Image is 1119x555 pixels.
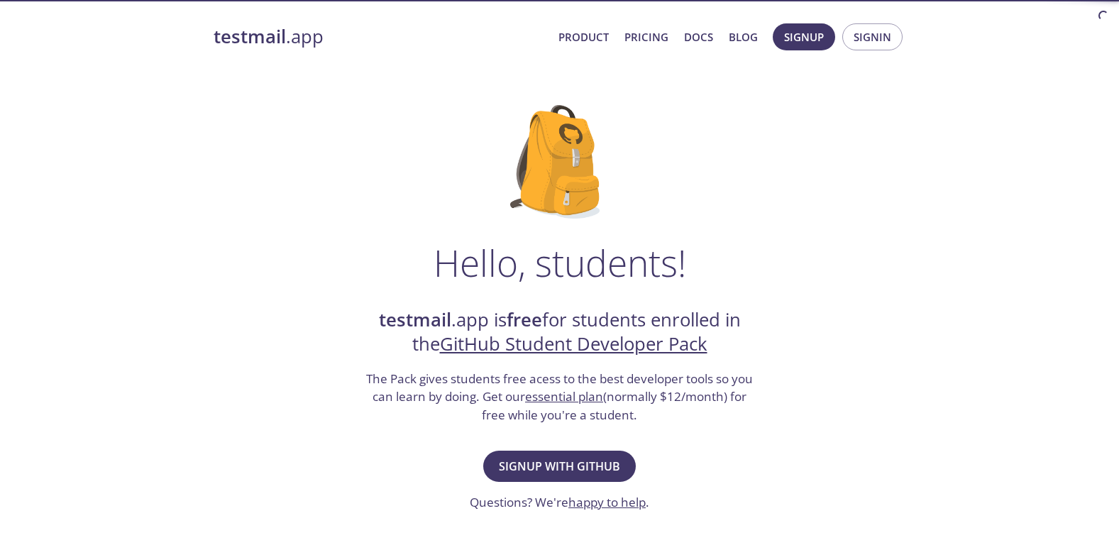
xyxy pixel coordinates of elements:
a: happy to help [568,494,646,510]
a: Blog [729,28,758,46]
strong: free [507,307,542,332]
a: GitHub Student Developer Pack [440,331,707,356]
button: Signin [842,23,903,50]
a: testmail.app [214,25,547,49]
a: Docs [684,28,713,46]
h1: Hello, students! [434,241,686,284]
a: Product [558,28,609,46]
h3: The Pack gives students free acess to the best developer tools so you can learn by doing. Get our... [365,370,755,424]
button: Signup with GitHub [483,451,636,482]
span: Signin [854,28,891,46]
h2: .app is for students enrolled in the [365,308,755,357]
a: Pricing [624,28,668,46]
img: github-student-backpack.png [510,105,609,219]
button: Signup [773,23,835,50]
strong: testmail [379,307,451,332]
h3: Questions? We're . [470,493,649,512]
span: Signup with GitHub [499,456,620,476]
span: Signup [784,28,824,46]
a: essential plan [525,388,603,405]
strong: testmail [214,24,286,49]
